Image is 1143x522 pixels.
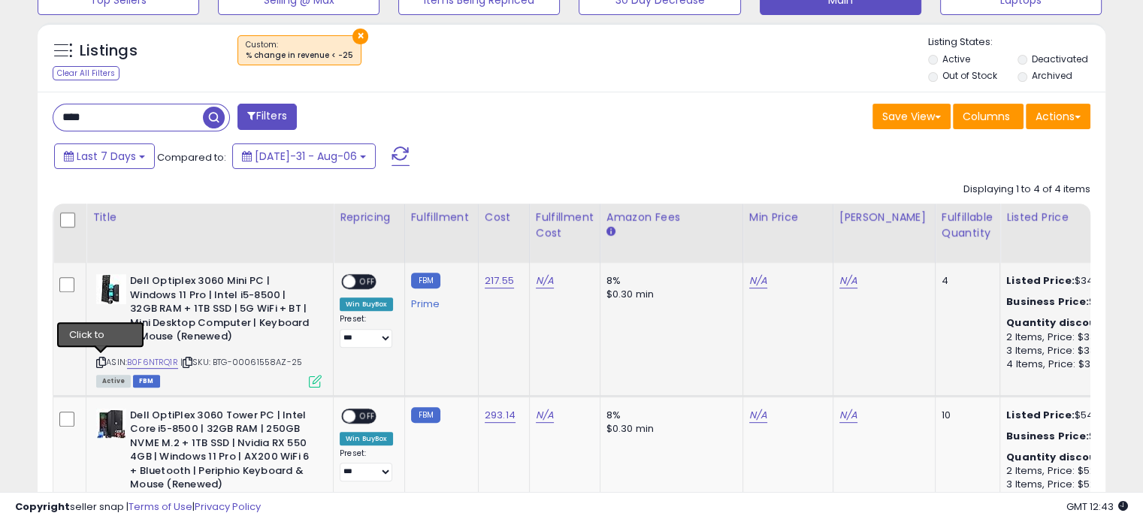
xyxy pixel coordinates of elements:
[130,274,313,348] b: Dell Optiplex 3060 Mini PC | Windows 11 Pro | Intel i5-8500 | 32GB RAM + 1TB SSD | 5G WiFi + BT |...
[1031,53,1087,65] label: Deactivated
[942,409,988,422] div: 10
[237,104,296,130] button: Filters
[92,210,327,225] div: Title
[1066,499,1128,514] span: 2025-08-14 12:43 GMT
[96,409,126,439] img: 51Y1fWnP-AL._SL40_.jpg
[942,69,997,82] label: Out of Stock
[96,375,131,388] span: All listings currently available for purchase on Amazon
[1031,69,1072,82] label: Archived
[963,183,1090,197] div: Displaying 1 to 4 of 4 items
[485,408,516,423] a: 293.14
[340,210,398,225] div: Repricing
[1006,478,1131,491] div: 3 Items, Price: $522.5
[1006,210,1136,225] div: Listed Price
[1006,451,1131,464] div: :
[606,422,731,436] div: $0.30 min
[485,210,523,225] div: Cost
[15,499,70,514] strong: Copyright
[839,273,857,288] a: N/A
[1006,464,1131,478] div: 2 Items, Price: $528
[1006,273,1075,288] b: Listed Price:
[606,225,615,239] small: Amazon Fees.
[157,150,226,164] span: Compared to:
[255,149,357,164] span: [DATE]-31 - Aug-06
[411,292,467,310] div: Prime
[942,210,993,241] div: Fulfillable Quantity
[77,149,136,164] span: Last 7 Days
[355,409,379,422] span: OFF
[133,375,160,388] span: FBM
[749,210,827,225] div: Min Price
[1006,450,1114,464] b: Quantity discounts
[536,273,554,288] a: N/A
[749,408,767,423] a: N/A
[80,41,138,62] h5: Listings
[485,273,514,288] a: 217.55
[232,143,376,169] button: [DATE]-31 - Aug-06
[1006,294,1089,309] b: Business Price:
[1006,274,1131,288] div: $349.99
[352,29,368,44] button: ×
[606,288,731,301] div: $0.30 min
[246,50,353,61] div: % change in revenue < -25
[606,409,731,422] div: 8%
[340,297,393,311] div: Win BuyBox
[1006,408,1075,422] b: Listed Price:
[1006,295,1131,309] div: $339.49
[355,276,379,288] span: OFF
[340,448,393,482] div: Preset:
[942,53,970,65] label: Active
[942,274,988,288] div: 4
[963,109,1010,124] span: Columns
[127,356,178,369] a: B0F6NTRQ1R
[1026,104,1090,129] button: Actions
[246,39,353,62] span: Custom:
[130,409,313,496] b: Dell OptiPlex 3060 Tower PC | Intel Core i5-8500 | 32GB RAM | 250GB NVME M.2 + 1TB SSD | Nvidia R...
[1006,315,1114,330] b: Quantity discounts
[411,210,472,225] div: Fulfillment
[1006,430,1131,443] div: $533.49
[953,104,1024,129] button: Columns
[195,499,261,514] a: Privacy Policy
[839,408,857,423] a: N/A
[340,314,393,348] div: Preset:
[839,210,929,225] div: [PERSON_NAME]
[1006,409,1131,422] div: $549.99
[129,499,192,514] a: Terms of Use
[1006,344,1131,358] div: 3 Items, Price: $332.5
[96,274,126,304] img: 41r+wvy6PbL._SL40_.jpg
[1006,330,1131,344] div: 2 Items, Price: $336
[340,432,393,445] div: Win BuyBox
[536,210,594,241] div: Fulfillment Cost
[536,408,554,423] a: N/A
[1006,316,1131,330] div: :
[606,210,736,225] div: Amazon Fees
[749,273,767,288] a: N/A
[96,274,322,385] div: ASIN:
[1006,358,1131,371] div: 4 Items, Price: $329
[606,274,731,288] div: 8%
[1006,429,1089,443] b: Business Price:
[54,143,155,169] button: Last 7 Days
[180,356,302,368] span: | SKU: BTG-00061558AZ-25
[872,104,951,129] button: Save View
[411,273,440,288] small: FBM
[53,66,119,80] div: Clear All Filters
[15,500,261,514] div: seller snap | |
[411,407,440,423] small: FBM
[928,35,1105,50] p: Listing States:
